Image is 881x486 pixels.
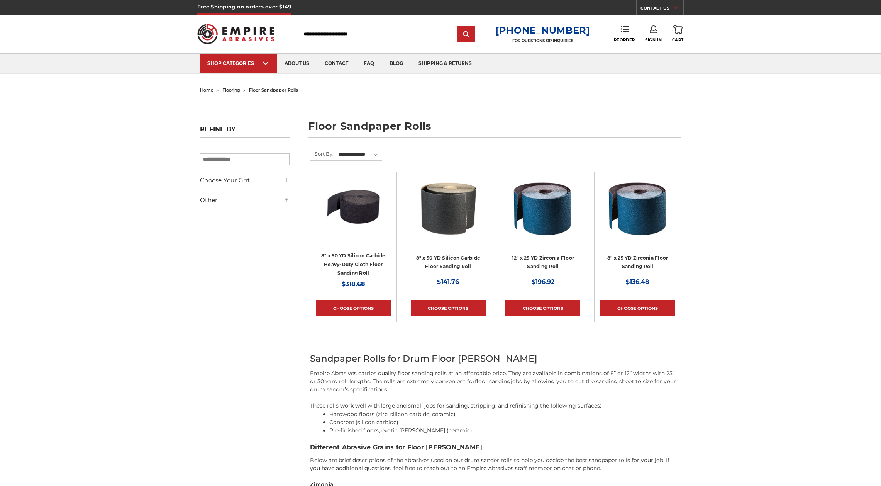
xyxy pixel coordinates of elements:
[308,121,681,138] h1: floor sandpaper rolls
[475,378,511,385] a: floor sanding
[495,25,590,36] a: [PHONE_NUMBER]
[329,410,681,418] li: Hardwood floors (zirc, silicon carbide, ceramic)
[672,25,684,42] a: Cart
[416,255,481,270] a: 8" x 50 YD Silicon Carbide Floor Sanding Roll
[310,456,681,472] p: Below are brief descriptions of the abrasives used on our drum sander rolls to help you decide th...
[197,19,274,49] img: Empire Abrasives
[512,255,574,270] a: 12" x 25 YD Zirconia Floor Sanding Roll
[600,177,675,252] a: Zirconia 8" x 25 YD Floor Sanding Roll
[411,300,486,316] a: Choose Options
[316,300,391,316] a: Choose Options
[382,54,411,73] a: blog
[342,280,365,288] span: $318.68
[329,418,681,427] li: Concrete (silicon carbide)
[249,87,298,93] span: floor sandpaper rolls
[640,4,683,15] a: CONTACT US
[222,87,240,93] a: flooring
[337,149,382,160] select: Sort By:
[607,255,668,270] a: 8" x 25 YD Zirconia Floor Sanding Roll
[317,54,356,73] a: contact
[495,38,590,43] p: FOR QUESTIONS OR INQUIRIES
[310,148,334,160] label: Sort By:
[614,37,635,42] span: Reorder
[600,300,675,316] a: Choose Options
[322,177,384,239] img: Silicon Carbide 8" x 50 YD Heavy-Duty Cloth Floor Sanding Roll
[626,278,649,285] span: $136.48
[310,352,681,365] h2: Sandpaper Rolls for Drum Floor [PERSON_NAME]
[614,25,635,42] a: Reorder
[329,427,681,435] li: Pre-finished floors, exotic [PERSON_NAME] (ceramic)
[200,87,213,93] a: home
[310,402,681,410] p: These rolls work well with large and small jobs for sanding, stripping, and refinishing the follo...
[459,27,474,42] input: Submit
[672,37,684,42] span: Cart
[310,443,681,452] h3: Different Abrasive Grains for Floor [PERSON_NAME]
[207,60,269,66] div: SHOP CATEGORIES
[645,37,662,42] span: Sign In
[310,369,681,394] p: Empire Abrasives carries quality floor sanding rolls at an affordable price. They are available i...
[505,300,580,316] a: Choose Options
[356,54,382,73] a: faq
[411,177,486,252] a: Silicon Carbide 8" x 50 YD Floor Sanding Roll
[277,54,317,73] a: about us
[321,253,386,276] a: 8" x 50 YD Silicon Carbide Heavy-Duty Cloth Floor Sanding Roll
[200,126,290,138] h5: Refine by
[417,177,479,239] img: Silicon Carbide 8" x 50 YD Floor Sanding Roll
[607,177,669,239] img: Zirconia 8" x 25 YD Floor Sanding Roll
[200,176,290,185] h5: Choose Your Grit
[411,54,479,73] a: shipping & returns
[532,278,554,285] span: $196.92
[200,195,290,205] h5: Other
[512,177,574,239] img: Zirconia 12" x 25 YD Floor Sanding Roll
[437,278,459,285] span: $141.76
[316,177,391,252] a: Silicon Carbide 8" x 50 YD Heavy-Duty Cloth Floor Sanding Roll
[505,177,580,252] a: Zirconia 12" x 25 YD Floor Sanding Roll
